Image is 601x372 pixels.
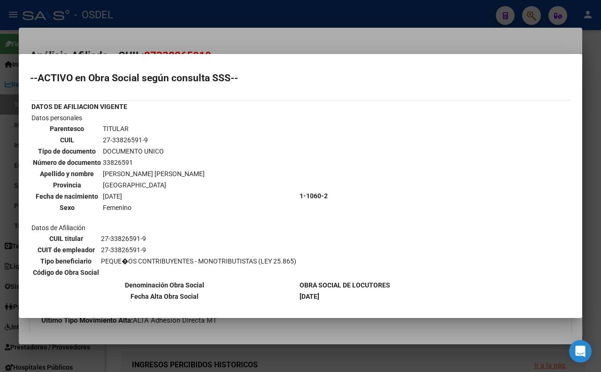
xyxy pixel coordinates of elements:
[102,146,205,156] td: DOCUMENTO UNICO
[31,291,298,302] th: Fecha Alta Obra Social
[102,124,205,134] td: TITULAR
[32,256,100,266] th: Tipo beneficiario
[32,191,101,201] th: Fecha de nacimiento
[32,233,100,244] th: CUIL titular
[31,113,298,279] td: Datos personales Datos de Afiliación
[32,267,100,278] th: Código de Obra Social
[32,180,101,190] th: Provincia
[100,233,297,244] td: 27-33826591-9
[102,135,205,145] td: 27-33826591-9
[300,281,390,289] b: OBRA SOCIAL DE LOCUTORES
[102,202,205,213] td: Femenino
[32,146,101,156] th: Tipo de documento
[31,280,298,290] th: Denominación Obra Social
[32,202,101,213] th: Sexo
[30,73,571,83] h2: --ACTIVO en Obra Social según consulta SSS--
[100,245,297,255] td: 27-33826591-9
[32,157,101,168] th: Número de documento
[569,340,592,363] div: Open Intercom Messenger
[102,157,205,168] td: 33826591
[32,169,101,179] th: Apellido y nombre
[102,169,205,179] td: [PERSON_NAME] [PERSON_NAME]
[300,192,328,200] b: 1-1060-2
[102,180,205,190] td: [GEOGRAPHIC_DATA]
[300,293,319,300] b: [DATE]
[32,124,101,134] th: Parentesco
[32,135,101,145] th: CUIL
[31,103,127,110] b: DATOS DE AFILIACION VIGENTE
[102,191,205,201] td: [DATE]
[100,256,297,266] td: PEQUE�OS CONTRIBUYENTES - MONOTRIBUTISTAS (LEY 25.865)
[32,245,100,255] th: CUIT de empleador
